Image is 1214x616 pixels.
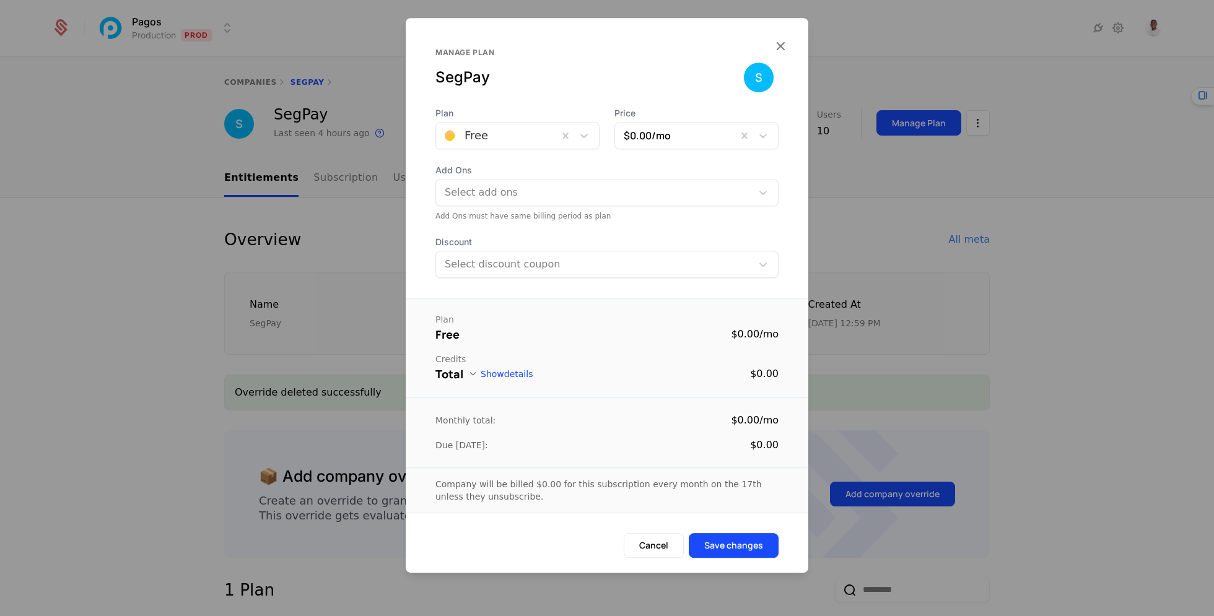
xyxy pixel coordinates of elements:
div: Total [435,365,463,383]
div: Free [435,326,460,343]
div: Credits [435,353,779,365]
div: Due [DATE]: [435,439,488,451]
div: Plan [435,313,779,326]
div: $0.00 [750,438,779,453]
button: Showdetails [468,369,533,379]
button: Save changes [689,533,779,558]
div: Manage plan [435,48,744,58]
div: Monthly total: [435,414,496,427]
div: Add Ons must have same billing period as plan [435,211,779,221]
span: Price [614,107,779,119]
div: $0.00 / mo [731,413,779,428]
span: Discount [435,236,779,248]
span: Add Ons [435,164,779,176]
img: SegPay [744,63,774,92]
div: Select add ons [445,185,746,200]
span: Plan [435,107,600,119]
button: Cancel [624,533,684,558]
div: SegPay [435,67,744,87]
div: Company will be billed $0.00 for this subscription every month on the 17th unless they unsubscribe. [435,478,779,503]
div: $0.00 [750,367,779,381]
div: $0.00 / mo [731,327,779,342]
